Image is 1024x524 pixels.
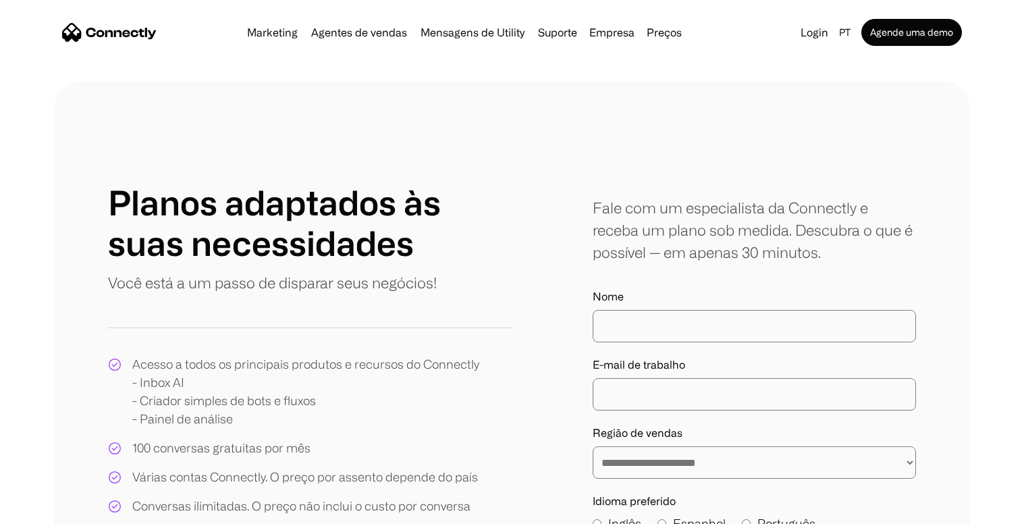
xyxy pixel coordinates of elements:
[132,439,311,457] div: 100 conversas gratuitas por mês
[533,27,583,38] a: Suporte
[27,500,81,519] ul: Language list
[593,359,916,371] label: E-mail de trabalho
[242,27,303,38] a: Marketing
[62,22,157,43] a: home
[132,355,479,428] div: Acesso a todos os principais produtos e recursos do Connectly - Inbox AI - Criador simples de bot...
[132,468,478,486] div: Várias contas Connectly. O preço por assento depende do país
[108,271,437,294] p: Você está a um passo de disparar seus negócios!
[593,495,916,508] label: Idioma preferido
[795,23,834,42] a: Login
[585,23,639,42] div: Empresa
[593,290,916,303] label: Nome
[839,23,851,42] div: pt
[589,23,635,42] div: Empresa
[14,499,81,519] aside: Language selected: Português (Brasil)
[108,182,512,263] h1: Planos adaptados às suas necessidades
[641,27,687,38] a: Preços
[593,427,916,440] label: Região de vendas
[834,23,859,42] div: pt
[306,27,412,38] a: Agentes de vendas
[861,19,962,46] a: Agende uma demo
[415,27,530,38] a: Mensagens de Utility
[593,196,916,263] div: Fale com um especialista da Connectly e receba um plano sob medida. Descubra o que é possível — e...
[132,497,470,515] div: Conversas ilimitadas. O preço não inclui o custo por conversa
